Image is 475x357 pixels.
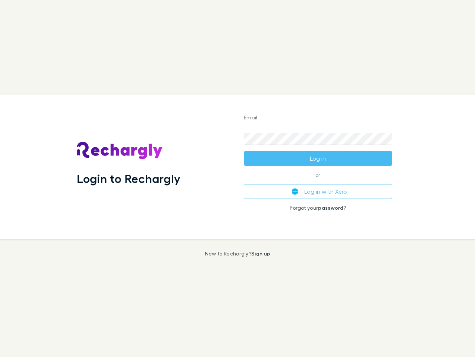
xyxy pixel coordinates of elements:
a: Sign up [251,250,270,257]
img: Rechargly's Logo [77,142,163,160]
p: New to Rechargly? [205,251,271,257]
img: Xero's logo [292,188,298,195]
button: Log in with Xero [244,184,392,199]
p: Forgot your ? [244,205,392,211]
a: password [318,205,343,211]
button: Log in [244,151,392,166]
h1: Login to Rechargly [77,171,180,186]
